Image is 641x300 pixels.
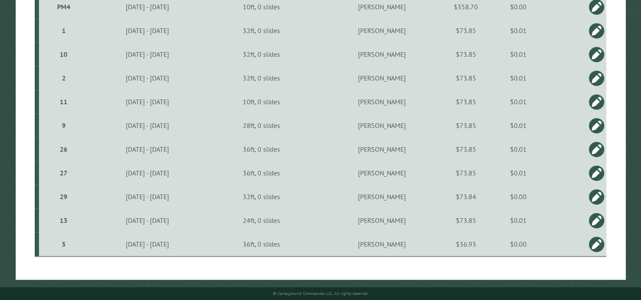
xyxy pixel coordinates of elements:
td: [PERSON_NAME] [314,42,449,66]
td: 32ft, 0 slides [208,42,315,66]
td: 36ft, 0 slides [208,137,315,161]
td: $0.00 [483,185,554,208]
td: $0.01 [483,42,554,66]
div: [DATE] - [DATE] [88,121,207,130]
td: $73.85 [449,137,483,161]
td: $0.01 [483,66,554,90]
td: 36ft, 0 slides [208,161,315,185]
td: 32ft, 0 slides [208,185,315,208]
div: 11 [42,97,85,106]
div: [DATE] - [DATE] [88,3,207,11]
div: 13 [42,216,85,225]
td: [PERSON_NAME] [314,90,449,114]
td: $0.00 [483,232,554,256]
td: $0.01 [483,161,554,185]
td: 36ft, 0 slides [208,232,315,256]
td: $73.85 [449,114,483,137]
td: $73.84 [449,185,483,208]
td: $73.85 [449,208,483,232]
td: 32ft, 0 slides [208,19,315,42]
div: [DATE] - [DATE] [88,216,207,225]
td: $73.85 [449,66,483,90]
td: $0.01 [483,90,554,114]
td: 32ft, 0 slides [208,66,315,90]
div: [DATE] - [DATE] [88,26,207,35]
td: [PERSON_NAME] [314,161,449,185]
div: 27 [42,169,85,177]
small: © Campground Commander LLC. All rights reserved. [273,291,369,296]
div: [DATE] - [DATE] [88,74,207,82]
div: 26 [42,145,85,153]
td: [PERSON_NAME] [314,114,449,137]
td: $0.01 [483,137,554,161]
div: PM4 [42,3,85,11]
div: [DATE] - [DATE] [88,192,207,201]
div: [DATE] - [DATE] [88,169,207,177]
div: [DATE] - [DATE] [88,145,207,153]
td: [PERSON_NAME] [314,185,449,208]
div: 5 [42,240,85,248]
div: [DATE] - [DATE] [88,97,207,106]
td: $0.01 [483,114,554,137]
div: [DATE] - [DATE] [88,240,207,248]
td: $0.01 [483,208,554,232]
td: [PERSON_NAME] [314,208,449,232]
div: 2 [42,74,85,82]
div: 9 [42,121,85,130]
td: [PERSON_NAME] [314,66,449,90]
td: [PERSON_NAME] [314,19,449,42]
td: 10ft, 0 slides [208,90,315,114]
td: [PERSON_NAME] [314,232,449,256]
td: $0.01 [483,19,554,42]
div: [DATE] - [DATE] [88,50,207,58]
td: $73.85 [449,19,483,42]
td: 28ft, 0 slides [208,114,315,137]
td: $73.85 [449,42,483,66]
td: 24ft, 0 slides [208,208,315,232]
td: [PERSON_NAME] [314,137,449,161]
td: $73.85 [449,161,483,185]
td: $73.85 [449,90,483,114]
div: 10 [42,50,85,58]
div: 1 [42,26,85,35]
td: $36.93 [449,232,483,256]
div: 29 [42,192,85,201]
